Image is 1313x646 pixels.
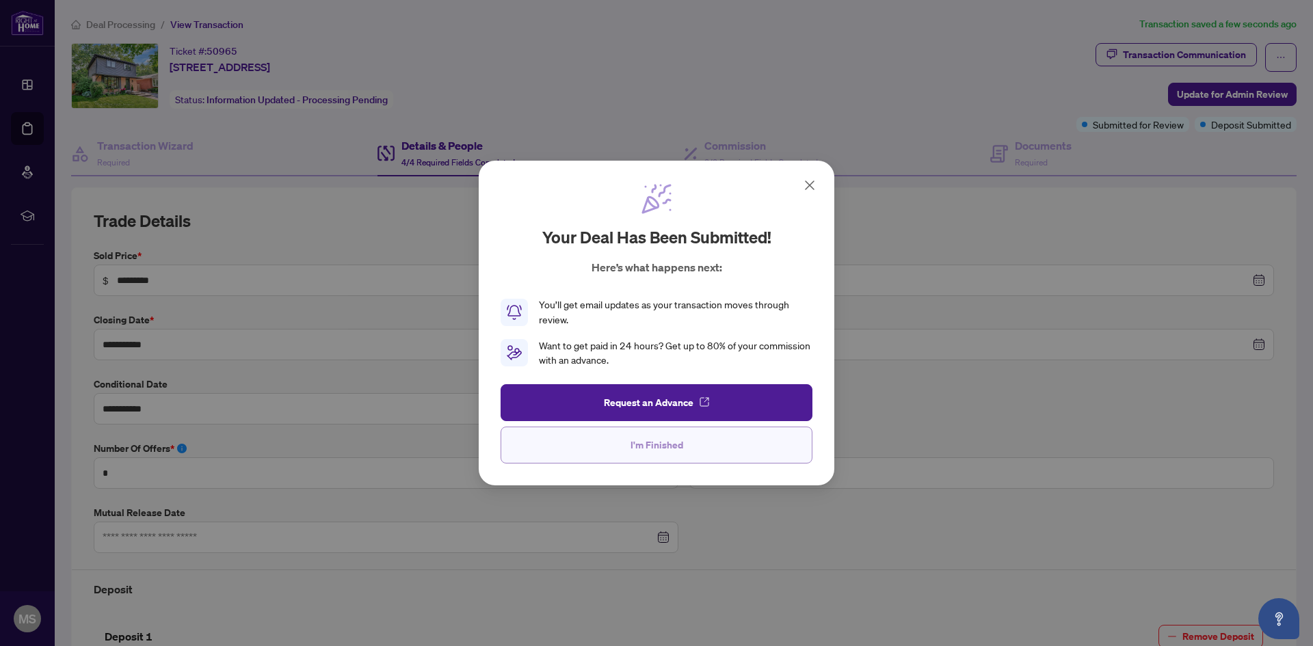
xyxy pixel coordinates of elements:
[631,434,683,456] span: I'm Finished
[501,427,812,463] button: I'm Finished
[542,226,771,248] h2: Your deal has been submitted!
[539,297,812,327] div: You’ll get email updates as your transaction moves through review.
[604,392,693,414] span: Request an Advance
[592,259,722,275] p: Here’s what happens next:
[501,384,812,421] button: Request an Advance
[539,338,812,368] div: Want to get paid in 24 hours? Get up to 80% of your commission with an advance.
[1258,598,1299,639] button: Open asap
